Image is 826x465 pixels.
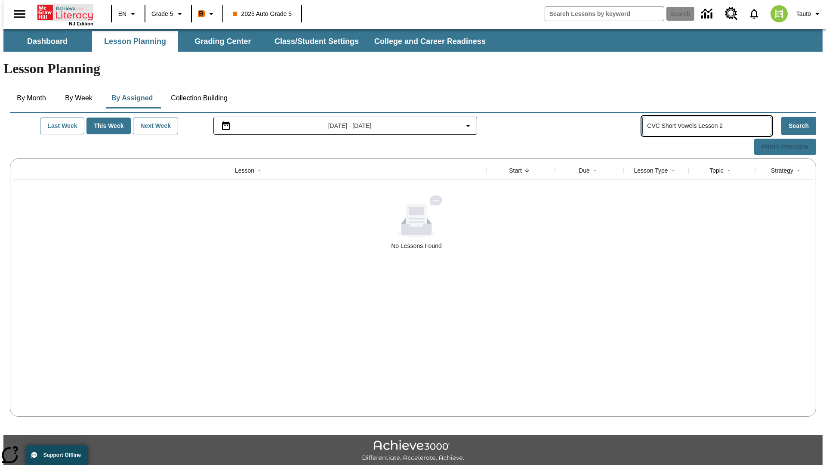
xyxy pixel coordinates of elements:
button: Sort [724,165,734,176]
div: Lesson Type [634,166,668,175]
button: Grading Center [180,31,266,52]
button: Select the date range menu item [217,121,474,131]
div: Topic [709,166,724,175]
img: avatar image [771,5,788,22]
button: By Month [10,88,53,108]
button: Sort [793,165,804,176]
button: Collection Building [164,88,234,108]
div: Due [579,166,590,175]
button: By Assigned [105,88,160,108]
div: Lesson [235,166,254,175]
input: search field [545,7,664,21]
div: SubNavbar [3,29,823,52]
img: Achieve3000 Differentiate Accelerate Achieve [362,440,464,462]
span: Grade 5 [151,9,173,19]
button: Dashboard [4,31,90,52]
button: Next Week [133,118,178,134]
div: Strategy [771,166,793,175]
button: Sort [590,165,600,176]
svg: Collapse Date Range Filter [463,121,473,131]
div: Home [37,3,93,26]
button: Select a new avatar [765,3,793,25]
button: Sort [254,165,265,176]
button: Sort [522,165,532,176]
a: Home [37,4,93,21]
button: This Week [86,118,131,134]
a: Resource Center, Will open in new tab [720,2,743,25]
button: Grade: Grade 5, Select a grade [148,6,188,22]
div: SubNavbar [3,31,493,52]
input: Search Assigned Lessons [647,120,771,132]
a: Notifications [743,3,765,25]
span: NJ Edition [69,21,93,26]
span: Support Offline [43,452,81,458]
button: Support Offline [26,445,88,465]
span: 2025 Auto Grade 5 [233,9,292,19]
button: Search [781,117,816,135]
h1: Lesson Planning [3,61,823,77]
span: [DATE] - [DATE] [328,121,372,130]
a: Data Center [696,2,720,26]
button: Class/Student Settings [268,31,366,52]
button: Language: EN, Select a language [114,6,142,22]
div: No Lessons Found [13,195,820,250]
button: Boost Class color is orange. Change class color [194,6,220,22]
button: College and Career Readiness [367,31,493,52]
span: Tauto [796,9,811,19]
button: Last Week [40,118,84,134]
button: Open side menu [7,1,32,27]
span: B [199,8,203,19]
button: Sort [668,165,678,176]
button: Profile/Settings [793,6,826,22]
button: Lesson Planning [92,31,178,52]
div: No Lessons Found [391,242,442,250]
div: Start [509,166,522,175]
span: EN [118,9,126,19]
button: By Week [57,88,100,108]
